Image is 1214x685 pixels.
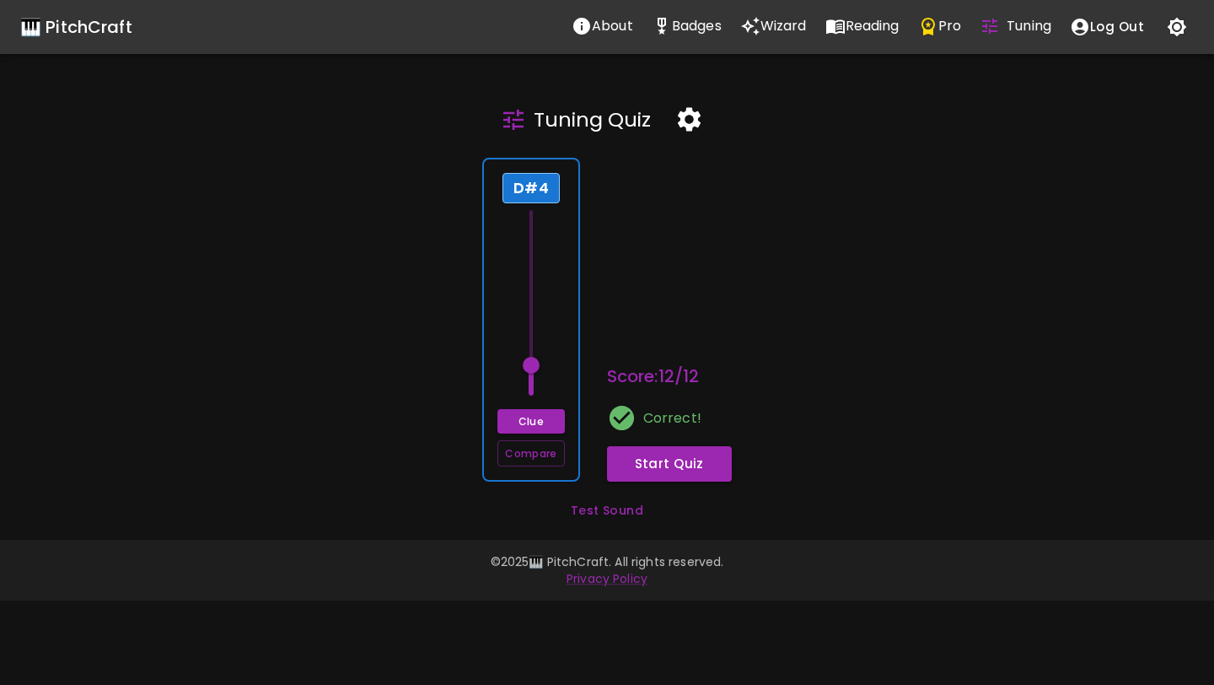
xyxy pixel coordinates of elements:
button: Compare [497,440,564,467]
a: About [562,9,642,45]
a: Stats [642,9,731,45]
p: Badges [672,16,722,36]
p: Reading [846,16,900,36]
button: Reading [816,9,909,43]
h6: Score: 12 / 12 [607,363,700,390]
a: Tuning Quiz [970,9,1061,45]
p: © 2025 🎹 PitchCraft. All rights reserved. [121,553,1093,570]
a: Privacy Policy [567,570,647,587]
button: account of current user [1061,9,1153,45]
button: Clue [497,409,564,434]
button: Tuning Quiz [970,9,1061,43]
button: Stats [642,9,731,43]
a: 🎹 PitchCraft [20,13,132,40]
p: Pro [938,16,961,36]
p: About [592,16,633,36]
button: Pro [909,9,970,43]
a: Pro [909,9,970,45]
a: Wizard [731,9,816,45]
div: D#4 [502,173,559,203]
button: Wizard [731,9,816,43]
p: Correct! [643,408,701,429]
p: Wizard [760,16,807,36]
button: About [562,9,642,43]
button: Start Quiz [607,446,732,482]
h5: Tuning Quiz [534,106,651,133]
a: Reading [816,9,909,45]
p: Tuning [1007,16,1051,36]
